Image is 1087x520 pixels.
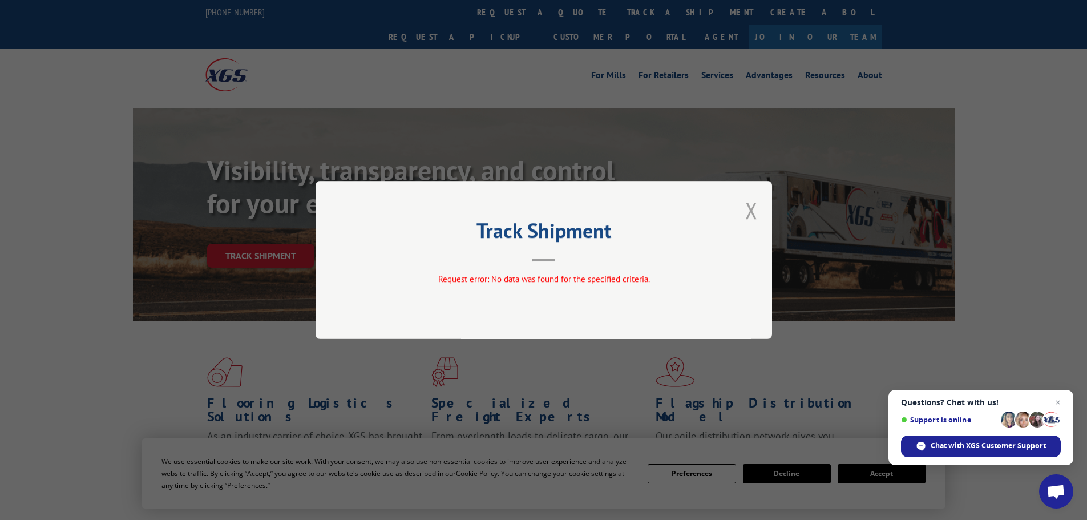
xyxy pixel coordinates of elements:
span: Request error: No data was found for the specified criteria. [438,273,649,284]
span: Close chat [1051,396,1065,409]
h2: Track Shipment [373,223,715,244]
div: Chat with XGS Customer Support [901,436,1061,457]
span: Chat with XGS Customer Support [931,441,1046,451]
div: Open chat [1039,474,1073,509]
span: Questions? Chat with us! [901,398,1061,407]
span: Support is online [901,416,997,424]
button: Close modal [745,195,758,225]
